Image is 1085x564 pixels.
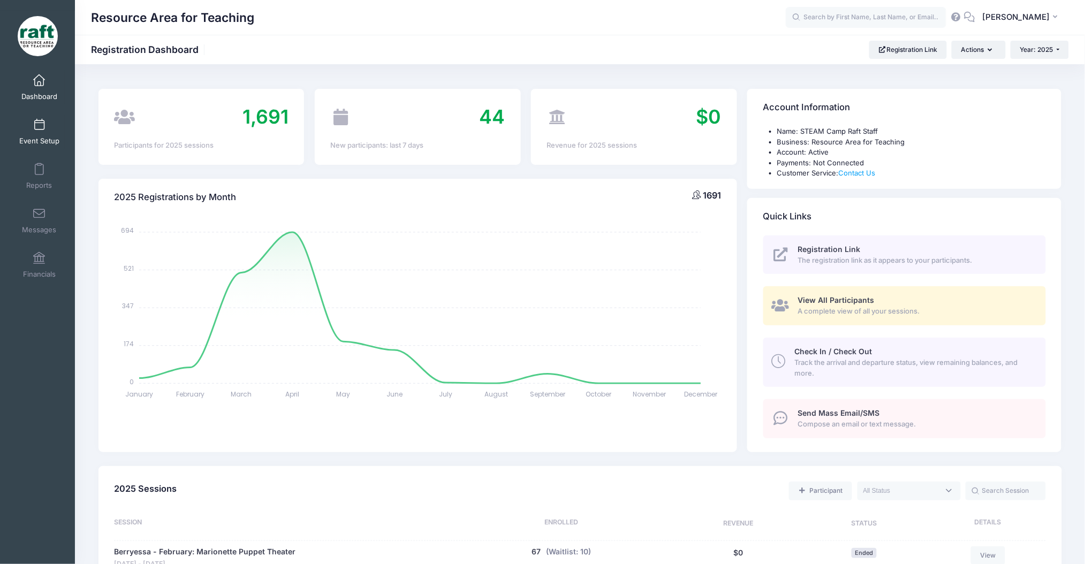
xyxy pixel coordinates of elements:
[786,7,946,28] input: Search by First Name, Last Name, or Email...
[1020,45,1053,54] span: Year: 2025
[798,419,1034,430] span: Compose an email or text message.
[633,390,667,399] tspan: November
[839,169,876,177] a: Contact Us
[21,92,57,101] span: Dashboard
[124,339,134,348] tspan: 174
[696,105,722,128] span: $0
[763,235,1046,275] a: Registration Link The registration link as it appears to your participants.
[777,147,1046,158] li: Account: Active
[763,93,851,123] h4: Account Information
[703,190,722,201] span: 1691
[285,390,299,399] tspan: April
[863,486,939,496] textarea: Search
[386,390,403,399] tspan: June
[952,41,1005,59] button: Actions
[14,157,65,195] a: Reports
[798,245,861,254] span: Registration Link
[852,548,877,558] span: Ended
[777,168,1046,179] li: Customer Service:
[122,301,134,310] tspan: 347
[798,255,1034,266] span: The registration link as it appears to your participants.
[869,41,947,59] a: Registration Link
[546,546,591,558] button: (Waitlist: 10)
[925,517,1046,530] div: Details
[176,390,204,399] tspan: February
[763,201,812,232] h4: Quick Links
[798,306,1034,317] span: A complete view of all your sessions.
[22,225,56,234] span: Messages
[114,140,289,151] div: Participants for 2025 sessions
[966,482,1046,500] input: Search Session
[439,390,452,399] tspan: July
[763,286,1046,325] a: View All Participants A complete view of all your sessions.
[798,295,875,304] span: View All Participants
[121,226,134,235] tspan: 694
[485,390,509,399] tspan: August
[450,517,673,530] div: Enrolled
[794,347,872,356] span: Check In / Check Out
[124,264,134,273] tspan: 521
[530,390,566,399] tspan: September
[19,136,59,146] span: Event Setup
[114,546,295,558] a: Berryessa - February: Marionette Puppet Theater
[1011,41,1069,59] button: Year: 2025
[777,126,1046,137] li: Name: STEAM Camp Raft Staff
[803,517,924,530] div: Status
[114,483,177,494] span: 2025 Sessions
[91,5,254,30] h1: Resource Area for Teaching
[763,399,1046,438] a: Send Mass Email/SMS Compose an email or text message.
[114,182,236,212] h4: 2025 Registrations by Month
[14,246,65,284] a: Financials
[125,390,153,399] tspan: January
[114,517,450,530] div: Session
[532,546,541,558] button: 67
[777,137,1046,148] li: Business: Resource Area for Teaching
[763,338,1046,387] a: Check In / Check Out Track the arrival and departure status, view remaining balances, and more.
[798,408,880,417] span: Send Mass Email/SMS
[14,68,65,106] a: Dashboard
[975,5,1069,30] button: [PERSON_NAME]
[777,158,1046,169] li: Payments: Not Connected
[684,390,718,399] tspan: December
[479,105,505,128] span: 44
[18,16,58,56] img: Resource Area for Teaching
[586,390,612,399] tspan: October
[14,113,65,150] a: Event Setup
[26,181,52,190] span: Reports
[23,270,56,279] span: Financials
[242,105,289,128] span: 1,691
[14,202,65,239] a: Messages
[673,517,804,530] div: Revenue
[982,11,1050,23] span: [PERSON_NAME]
[91,44,208,55] h1: Registration Dashboard
[794,357,1034,378] span: Track the arrival and departure status, view remaining balances, and more.
[547,140,721,151] div: Revenue for 2025 sessions
[130,377,134,386] tspan: 0
[789,482,852,500] a: Add a new manual registration
[330,140,505,151] div: New participants: last 7 days
[231,390,252,399] tspan: March
[336,390,350,399] tspan: May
